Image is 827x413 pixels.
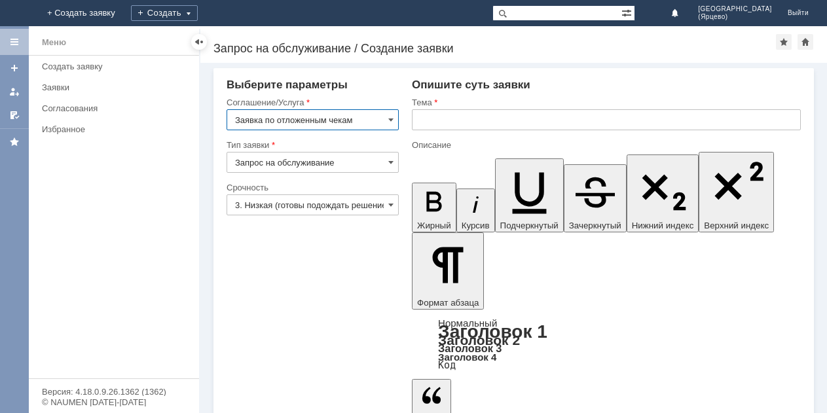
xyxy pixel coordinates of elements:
[438,317,497,329] a: Нормальный
[438,342,502,354] a: Заголовок 3
[698,13,772,21] span: (Ярцево)
[131,5,198,21] div: Создать
[462,221,490,230] span: Курсив
[412,141,798,149] div: Описание
[438,359,456,371] a: Код
[42,124,177,134] div: Избранное
[37,98,196,118] a: Согласования
[699,152,774,232] button: Верхний индекс
[632,221,694,230] span: Нижний индекс
[438,332,520,348] a: Заголовок 2
[412,183,456,232] button: Жирный
[42,398,186,406] div: © NAUMEN [DATE]-[DATE]
[42,387,186,396] div: Версия: 4.18.0.9.26.1362 (1362)
[438,321,547,342] a: Заголовок 1
[438,351,496,363] a: Заголовок 4
[227,183,396,192] div: Срочность
[191,34,207,50] div: Скрыть меню
[42,82,191,92] div: Заявки
[569,221,621,230] span: Зачеркнутый
[621,6,634,18] span: Расширенный поиск
[4,58,25,79] a: Создать заявку
[42,103,191,113] div: Согласования
[412,98,798,107] div: Тема
[42,35,66,50] div: Меню
[798,34,813,50] div: Сделать домашней страницей
[37,77,196,98] a: Заявки
[412,232,484,310] button: Формат абзаца
[417,221,451,230] span: Жирный
[564,164,627,232] button: Зачеркнутый
[42,62,191,71] div: Создать заявку
[412,79,530,91] span: Опишите суть заявки
[227,141,396,149] div: Тип заявки
[495,158,564,232] button: Подчеркнутый
[4,81,25,102] a: Мои заявки
[776,34,792,50] div: Добавить в избранное
[456,189,495,232] button: Курсив
[417,298,479,308] span: Формат абзаца
[37,56,196,77] a: Создать заявку
[227,79,348,91] span: Выберите параметры
[412,319,801,370] div: Формат абзаца
[213,42,776,55] div: Запрос на обслуживание / Создание заявки
[698,5,772,13] span: [GEOGRAPHIC_DATA]
[227,98,396,107] div: Соглашение/Услуга
[500,221,559,230] span: Подчеркнутый
[4,105,25,126] a: Мои согласования
[627,154,699,232] button: Нижний индекс
[704,221,769,230] span: Верхний индекс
